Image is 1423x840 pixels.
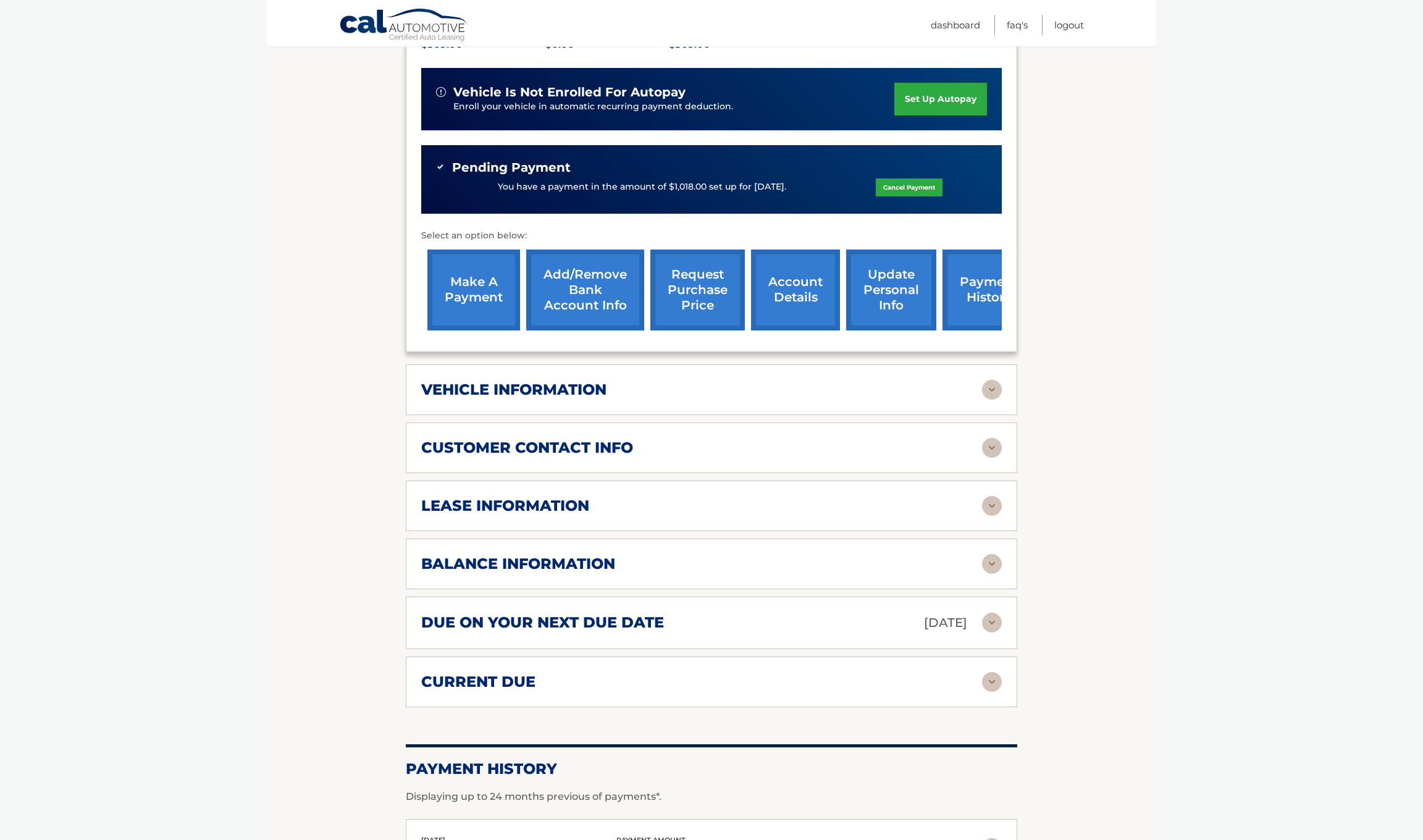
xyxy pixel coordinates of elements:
h2: vehicle information [421,380,607,399]
a: make a payment [427,250,520,330]
h2: customer contact info [421,439,633,457]
p: Select an option below: [421,229,1002,243]
a: Dashboard [931,15,980,35]
img: check-green.svg [436,162,445,171]
p: [DATE] [924,612,967,634]
img: alert-white.svg [436,87,446,97]
a: payment history [942,250,1035,330]
span: Pending Payment [452,160,571,175]
p: You have a payment in the amount of $1,018.00 set up for [DATE]. [498,180,786,194]
p: Displaying up to 24 months previous of payments*. [406,789,1017,804]
p: Enroll your vehicle in automatic recurring payment deduction. [453,100,894,114]
a: update personal info [846,250,936,330]
img: accordion-rest.svg [982,380,1002,400]
h2: Payment History [406,760,1017,778]
img: accordion-rest.svg [982,672,1002,692]
a: Add/Remove bank account info [526,250,644,330]
h2: current due [421,673,535,691]
a: account details [751,250,840,330]
img: accordion-rest.svg [982,438,1002,458]
h2: lease information [421,497,589,515]
a: request purchase price [650,250,745,330]
a: set up autopay [894,83,987,115]
img: accordion-rest.svg [982,613,1002,632]
a: FAQ's [1007,15,1028,35]
h2: due on your next due date [421,613,664,632]
a: Cal Automotive [339,8,469,44]
a: Logout [1054,15,1084,35]
img: accordion-rest.svg [982,554,1002,574]
img: accordion-rest.svg [982,496,1002,516]
h2: balance information [421,555,615,573]
a: Cancel Payment [876,178,942,196]
span: vehicle is not enrolled for autopay [453,85,686,100]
